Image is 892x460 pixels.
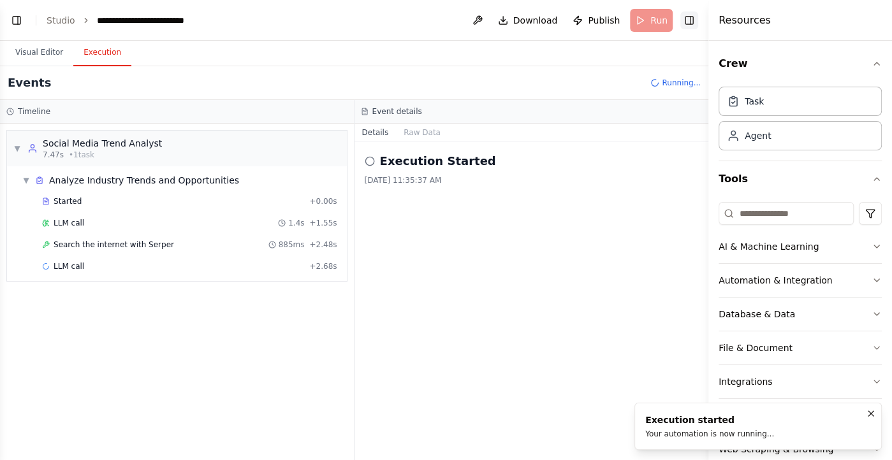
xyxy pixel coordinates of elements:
[372,106,422,117] h3: Event details
[719,274,833,287] div: Automation & Integration
[54,218,84,228] span: LLM call
[73,40,131,66] button: Execution
[719,264,882,297] button: Automation & Integration
[54,261,84,271] span: LLM call
[18,106,50,117] h3: Timeline
[355,124,397,141] button: Details
[47,14,223,27] nav: breadcrumb
[719,331,882,364] button: File & Document
[365,175,699,185] div: [DATE] 11:35:37 AM
[5,40,73,66] button: Visual Editor
[719,308,795,320] div: Database & Data
[588,14,620,27] span: Publish
[47,15,75,25] a: Studio
[719,240,819,253] div: AI & Machine Learning
[43,150,64,160] span: 7.47s
[719,82,882,161] div: Crew
[288,218,304,228] span: 1.4s
[513,14,558,27] span: Download
[645,429,774,439] div: Your automation is now running...
[680,11,698,29] button: Hide right sidebar
[8,11,26,29] button: Show left sidebar
[279,240,305,250] span: 885ms
[719,13,771,28] h4: Resources
[380,152,496,170] h2: Execution Started
[567,9,625,32] button: Publish
[54,196,82,206] span: Started
[8,74,51,92] h2: Events
[645,413,774,426] div: Execution started
[719,365,882,398] button: Integrations
[13,143,21,154] span: ▼
[49,174,239,187] span: Analyze Industry Trends and Opportunities
[719,46,882,82] button: Crew
[69,150,94,160] span: • 1 task
[309,218,337,228] span: + 1.55s
[22,175,30,185] span: ▼
[43,137,162,150] div: Social Media Trend Analyst
[719,230,882,263] button: AI & Machine Learning
[54,240,174,250] span: Search the internet with Serper
[719,161,882,197] button: Tools
[662,78,701,88] span: Running...
[745,129,771,142] div: Agent
[493,9,563,32] button: Download
[719,298,882,331] button: Database & Data
[309,196,337,206] span: + 0.00s
[309,240,337,250] span: + 2.48s
[745,95,764,108] div: Task
[719,375,772,388] div: Integrations
[396,124,448,141] button: Raw Data
[309,261,337,271] span: + 2.68s
[719,341,793,354] div: File & Document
